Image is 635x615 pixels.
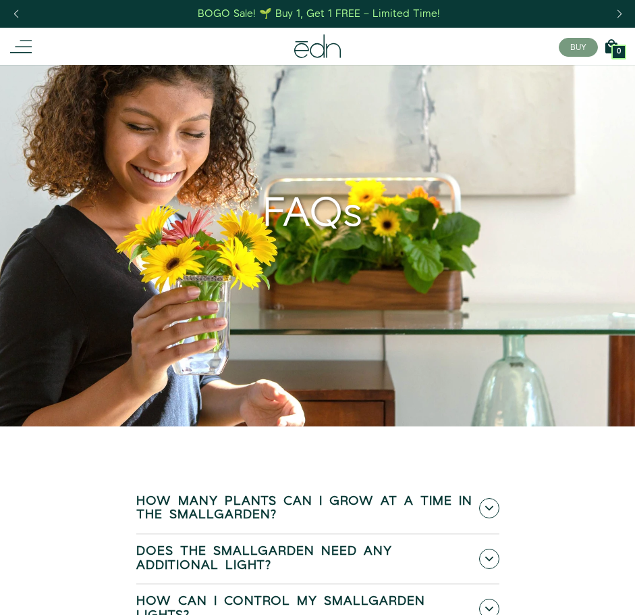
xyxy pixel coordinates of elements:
[559,38,598,57] button: BUY
[136,545,479,572] span: Does the SmallGarden need any additional light?
[136,495,479,522] span: How many plants can I grow at a time in the SmallGarden?
[196,3,441,24] a: BOGO Sale! 🌱 Buy 1, Get 1 FREE – Limited Time!
[198,7,440,21] div: BOGO Sale! 🌱 Buy 1, Get 1 FREE – Limited Time!
[136,535,499,583] a: Does the SmallGarden need any additional light?
[617,48,621,55] span: 0
[136,485,499,533] a: How many plants can I grow at a time in the SmallGarden?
